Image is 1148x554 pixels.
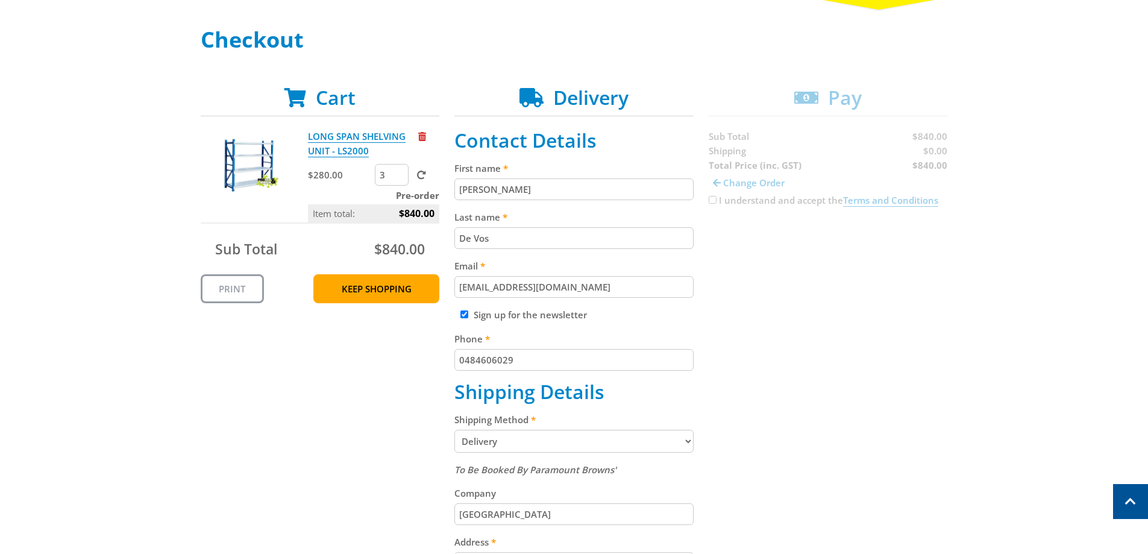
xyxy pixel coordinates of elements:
[308,168,372,182] p: $280.00
[201,274,264,303] a: Print
[308,130,406,157] a: LONG SPAN SHELVING UNIT - LS2000
[454,486,694,500] label: Company
[454,129,694,152] h2: Contact Details
[454,178,694,200] input: Please enter your first name.
[454,380,694,403] h2: Shipping Details
[454,227,694,249] input: Please enter your last name.
[313,274,439,303] a: Keep Shopping
[454,535,694,549] label: Address
[454,332,694,346] label: Phone
[212,129,284,201] img: LONG SPAN SHELVING UNIT - LS2000
[454,161,694,175] label: First name
[316,84,356,110] span: Cart
[399,204,434,222] span: $840.00
[454,430,694,453] select: Please select a shipping method.
[418,130,426,142] a: Remove from cart
[454,464,616,476] em: To Be Booked By Paramount Browns'
[215,239,277,259] span: Sub Total
[201,28,948,52] h1: Checkout
[454,276,694,298] input: Please enter your email address.
[374,239,425,259] span: $840.00
[454,210,694,224] label: Last name
[553,84,629,110] span: Delivery
[454,412,694,427] label: Shipping Method
[474,309,587,321] label: Sign up for the newsletter
[454,259,694,273] label: Email
[308,188,439,203] p: Pre-order
[308,204,439,222] p: Item total:
[454,349,694,371] input: Please enter your telephone number.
